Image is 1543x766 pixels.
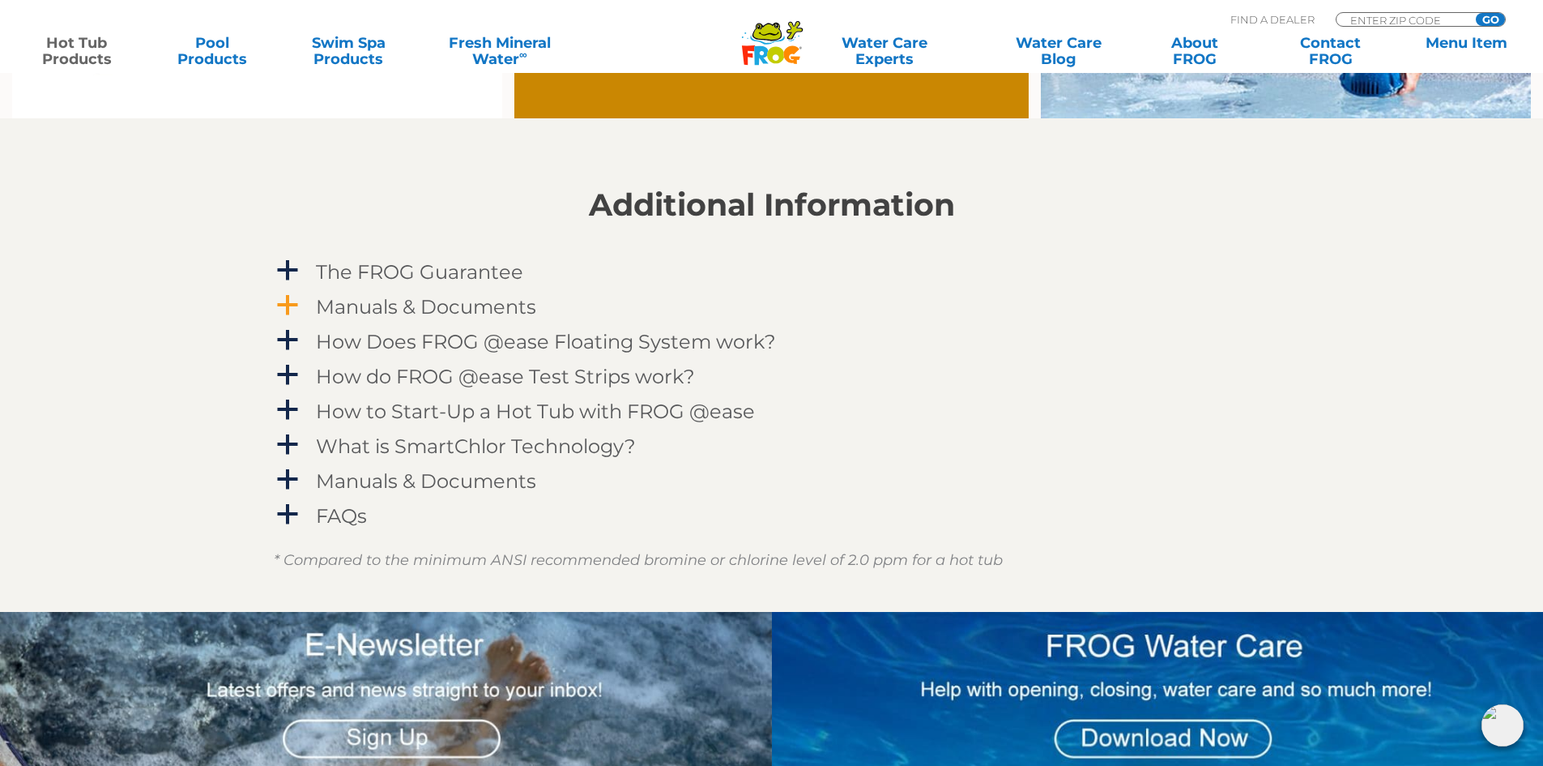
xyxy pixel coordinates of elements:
input: Zip Code Form [1349,13,1458,27]
span: a [275,398,300,422]
span: a [275,293,300,318]
h4: Manuals & Documents [316,296,536,318]
h4: How Does FROG @ease Floating System work? [316,331,776,353]
img: openIcon [1481,704,1524,747]
a: AboutFROG [1134,35,1255,67]
a: Hot TubProducts [16,35,137,67]
span: a [275,363,300,387]
a: a Manuals & Documents [274,292,1270,322]
span: a [275,503,300,527]
span: a [275,328,300,353]
span: a [275,468,300,492]
a: a FAQs [274,501,1270,531]
h4: How do FROG @ease Test Strips work? [316,366,695,387]
em: * Compared to the minimum ANSI recommended bromine or chlorine level of 2.0 ppm for a hot tub [274,551,1003,569]
a: a How to Start-Up a Hot Tub with FROG @ease [274,396,1270,426]
a: a Manuals & Documents [274,466,1270,496]
a: a How Does FROG @ease Floating System work? [274,327,1270,357]
a: Menu Item [1406,35,1527,67]
span: a [275,259,300,283]
h4: FAQs [316,505,367,527]
h2: Additional Information [274,187,1270,223]
a: a How do FROG @ease Test Strips work? [274,362,1270,392]
h4: Manuals & Documents [316,470,536,492]
a: Water CareExperts [786,35,982,67]
a: Swim SpaProducts [288,35,409,67]
span: a [275,433,300,457]
h4: What is SmartChlor Technology? [316,435,636,457]
input: GO [1476,13,1505,26]
h4: The FROG Guarantee [316,261,523,283]
a: a The FROG Guarantee [274,257,1270,287]
a: PoolProducts [152,35,273,67]
a: ContactFROG [1270,35,1391,67]
sup: ∞ [519,48,527,61]
h4: How to Start-Up a Hot Tub with FROG @ease [316,400,755,422]
a: a What is SmartChlor Technology? [274,431,1270,461]
a: Fresh MineralWater∞ [424,35,576,67]
a: Water CareBlog [998,35,1119,67]
p: Find A Dealer [1230,12,1315,27]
